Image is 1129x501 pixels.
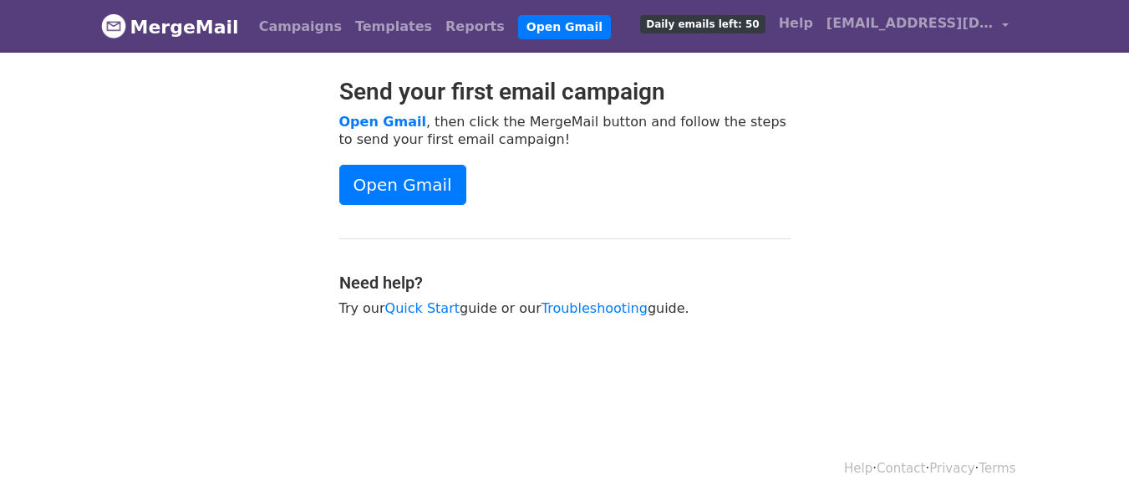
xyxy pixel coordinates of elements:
[339,113,791,148] p: , then click the MergeMail button and follow the steps to send your first email campaign!
[640,15,765,33] span: Daily emails left: 50
[339,78,791,106] h2: Send your first email campaign
[772,7,820,40] a: Help
[339,114,426,130] a: Open Gmail
[820,7,1015,46] a: [EMAIL_ADDRESS][DOMAIN_NAME]
[929,461,974,476] a: Privacy
[385,300,460,316] a: Quick Start
[101,9,239,44] a: MergeMail
[826,13,994,33] span: [EMAIL_ADDRESS][DOMAIN_NAME]
[339,273,791,293] h4: Need help?
[348,10,439,43] a: Templates
[101,13,126,38] img: MergeMail logo
[542,300,648,316] a: Troubleshooting
[252,10,348,43] a: Campaigns
[339,165,466,205] a: Open Gmail
[844,461,872,476] a: Help
[439,10,511,43] a: Reports
[633,7,771,40] a: Daily emails left: 50
[339,299,791,317] p: Try our guide or our guide.
[518,15,611,39] a: Open Gmail
[877,461,925,476] a: Contact
[979,461,1015,476] a: Terms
